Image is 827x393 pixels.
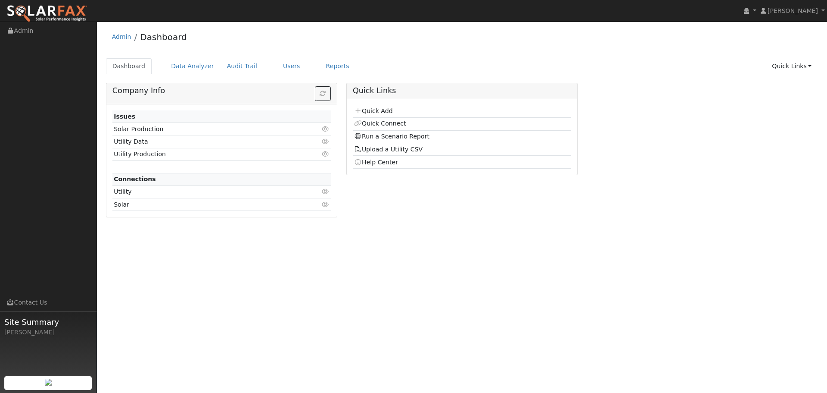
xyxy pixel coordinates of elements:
a: Admin [112,33,131,40]
td: Solar Production [112,123,295,135]
a: Quick Connect [354,120,406,127]
i: Click to view [322,126,330,132]
h5: Company Info [112,86,331,95]
strong: Issues [114,113,135,120]
a: Dashboard [106,58,152,74]
i: Click to view [322,151,330,157]
a: Quick Add [354,107,392,114]
img: SolarFax [6,5,87,23]
a: Run a Scenario Report [354,133,429,140]
img: retrieve [45,379,52,386]
a: Users [277,58,307,74]
i: Click to view [322,201,330,208]
a: Help Center [354,159,398,166]
i: Click to view [322,138,330,145]
span: Site Summary [4,316,92,328]
td: Utility [112,185,295,198]
a: Quick Links [765,58,818,74]
td: Utility Data [112,135,295,148]
i: Click to view [322,189,330,195]
h5: Quick Links [353,86,571,95]
a: Upload a Utility CSV [354,146,423,153]
span: [PERSON_NAME] [768,7,818,14]
strong: Connections [114,176,156,182]
td: Utility Production [112,148,295,160]
a: Reports [320,58,356,74]
div: [PERSON_NAME] [4,328,92,337]
a: Audit Trail [221,58,264,74]
td: Solar [112,198,295,211]
a: Dashboard [140,32,187,42]
a: Data Analyzer [165,58,221,74]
